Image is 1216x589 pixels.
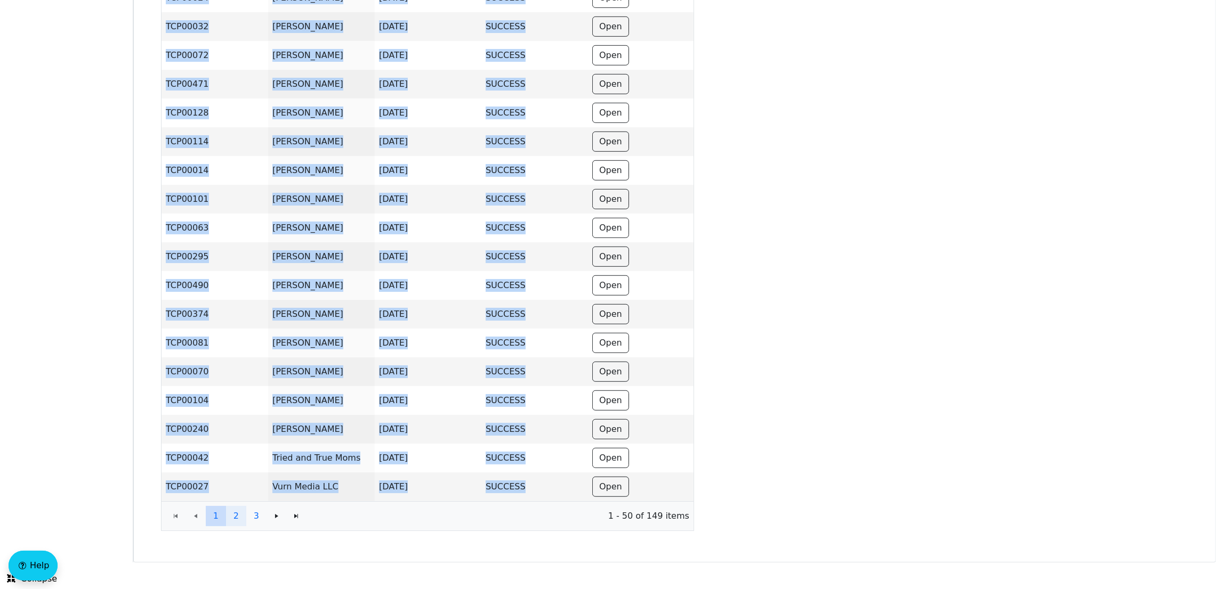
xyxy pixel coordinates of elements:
[268,415,375,444] td: [PERSON_NAME]
[599,452,622,464] span: Open
[162,357,268,386] td: TCP00070
[213,510,219,522] span: 1
[375,444,481,472] td: [DATE]
[375,99,481,127] td: [DATE]
[592,189,629,209] button: Open
[375,357,481,386] td: [DATE]
[268,41,375,70] td: [PERSON_NAME]
[599,222,622,234] span: Open
[481,271,588,300] td: SUCCESS
[375,415,481,444] td: [DATE]
[481,41,588,70] td: SUCCESS
[592,304,629,324] button: Open
[226,506,246,526] button: Page 2
[481,185,588,214] td: SUCCESS
[9,551,58,580] button: Help floatingactionbutton
[481,242,588,271] td: SUCCESS
[254,510,259,522] span: 3
[162,185,268,214] td: TCP00101
[599,365,622,378] span: Open
[162,214,268,242] td: TCP00063
[599,49,622,62] span: Open
[481,156,588,185] td: SUCCESS
[599,164,622,177] span: Open
[481,386,588,415] td: SUCCESS
[162,99,268,127] td: TCP00128
[592,275,629,296] button: Open
[375,242,481,271] td: [DATE]
[592,362,629,382] button: Open
[599,78,622,91] span: Open
[599,193,622,206] span: Open
[375,300,481,329] td: [DATE]
[233,510,239,522] span: 2
[481,444,588,472] td: SUCCESS
[592,45,629,66] button: Open
[162,386,268,415] td: TCP00104
[268,185,375,214] td: [PERSON_NAME]
[592,103,629,123] button: Open
[268,357,375,386] td: [PERSON_NAME]
[268,271,375,300] td: [PERSON_NAME]
[592,132,629,152] button: Open
[599,308,622,321] span: Open
[481,329,588,357] td: SUCCESS
[592,74,629,94] button: Open
[162,444,268,472] td: TCP00042
[162,70,268,99] td: TCP00471
[599,20,622,33] span: Open
[268,386,375,415] td: [PERSON_NAME]
[599,279,622,292] span: Open
[268,12,375,41] td: [PERSON_NAME]
[481,127,588,156] td: SUCCESS
[246,506,267,526] button: Page 3
[375,127,481,156] td: [DATE]
[481,99,588,127] td: SUCCESS
[30,559,49,572] span: Help
[268,242,375,271] td: [PERSON_NAME]
[268,214,375,242] td: [PERSON_NAME]
[375,185,481,214] td: [DATE]
[286,506,307,526] button: Go to the last page
[599,250,622,263] span: Open
[162,127,268,156] td: TCP00114
[162,329,268,357] td: TCP00081
[481,472,588,501] td: SUCCESS
[315,510,689,522] span: 1 - 50 of 149 items
[592,419,629,439] button: Open
[592,218,629,238] button: Open
[592,390,629,411] button: Open
[592,17,629,37] button: Open
[162,501,694,530] div: Page 1 of 3
[162,300,268,329] td: TCP00374
[268,329,375,357] td: [PERSON_NAME]
[162,41,268,70] td: TCP00072
[599,480,622,493] span: Open
[375,386,481,415] td: [DATE]
[162,156,268,185] td: TCP00014
[592,477,629,497] button: Open
[268,70,375,99] td: [PERSON_NAME]
[268,444,375,472] td: Tried and True Moms
[162,12,268,41] td: TCP00032
[7,572,57,585] span: Collapse
[481,415,588,444] td: SUCCESS
[162,271,268,300] td: TCP00490
[481,12,588,41] td: SUCCESS
[592,448,629,468] button: Open
[268,156,375,185] td: [PERSON_NAME]
[375,472,481,501] td: [DATE]
[592,247,629,267] button: Open
[268,127,375,156] td: [PERSON_NAME]
[592,333,629,353] button: Open
[162,242,268,271] td: TCP00295
[481,70,588,99] td: SUCCESS
[481,300,588,329] td: SUCCESS
[375,271,481,300] td: [DATE]
[375,214,481,242] td: [DATE]
[375,12,481,41] td: [DATE]
[375,41,481,70] td: [DATE]
[268,300,375,329] td: [PERSON_NAME]
[481,214,588,242] td: SUCCESS
[599,135,622,148] span: Open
